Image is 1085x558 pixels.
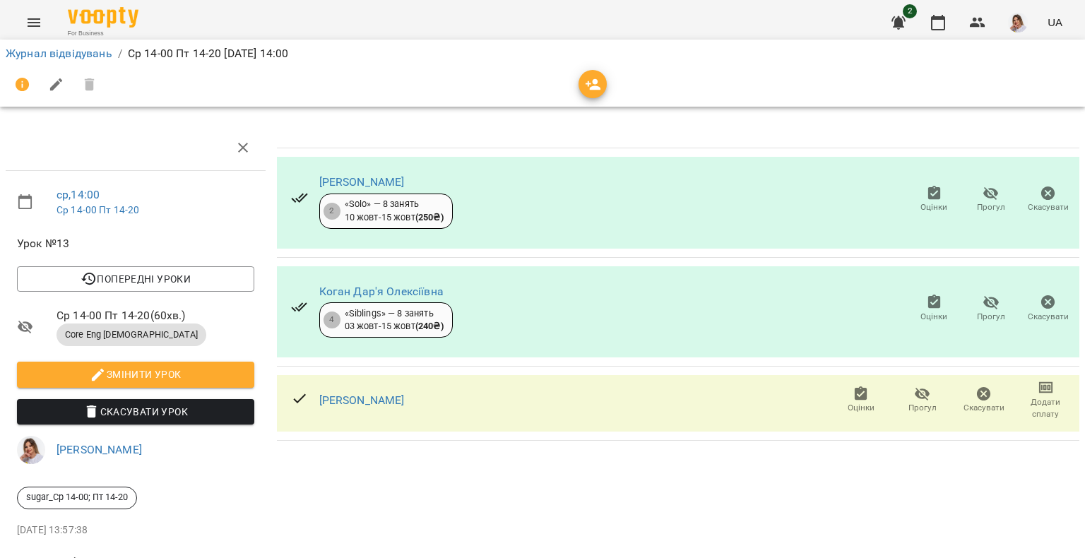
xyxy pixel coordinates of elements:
[906,289,963,328] button: Оцінки
[415,212,444,222] b: ( 250 ₴ )
[319,175,405,189] a: [PERSON_NAME]
[977,201,1005,213] span: Прогул
[906,180,963,220] button: Оцінки
[57,307,254,324] span: Ср 14-00 Пт 14-20 ( 60 хв. )
[18,491,136,504] span: sugar_Ср 14-00; Пт 14-20
[891,381,953,420] button: Прогул
[6,47,112,60] a: Журнал відвідувань
[920,201,947,213] span: Оцінки
[28,366,243,383] span: Змінити урок
[68,7,138,28] img: Voopty Logo
[17,399,254,425] button: Скасувати Урок
[128,45,288,62] p: Ср 14-00 Пт 14-20 [DATE] 14:00
[848,402,874,414] span: Оцінки
[830,381,891,420] button: Оцінки
[57,328,206,341] span: Core Eng [DEMOGRAPHIC_DATA]
[963,180,1020,220] button: Прогул
[1042,9,1068,35] button: UA
[1048,15,1062,30] span: UA
[908,402,937,414] span: Прогул
[1015,381,1077,420] button: Додати сплату
[345,198,444,224] div: «Solo» — 8 занять 10 жовт - 15 жовт
[319,285,444,298] a: Коган Дар'я Олексіївна
[1028,311,1069,323] span: Скасувати
[57,204,140,215] a: Ср 14-00 Пт 14-20
[17,436,45,464] img: d332a1c3318355be326c790ed3ba89f4.jpg
[1008,13,1028,32] img: d332a1c3318355be326c790ed3ba89f4.jpg
[324,311,340,328] div: 4
[963,289,1020,328] button: Прогул
[319,393,405,407] a: [PERSON_NAME]
[118,45,122,62] li: /
[17,235,254,252] span: Урок №13
[964,402,1004,414] span: Скасувати
[324,203,340,220] div: 2
[6,45,1079,62] nav: breadcrumb
[920,311,947,323] span: Оцінки
[57,188,100,201] a: ср , 14:00
[17,487,137,509] div: sugar_Ср 14-00; Пт 14-20
[903,4,917,18] span: 2
[28,271,243,287] span: Попередні уроки
[1024,396,1068,420] span: Додати сплату
[17,362,254,387] button: Змінити урок
[345,307,444,333] div: «Siblings» — 8 занять 03 жовт - 15 жовт
[17,266,254,292] button: Попередні уроки
[68,29,138,38] span: For Business
[28,403,243,420] span: Скасувати Урок
[17,523,254,538] p: [DATE] 13:57:38
[977,311,1005,323] span: Прогул
[57,443,142,456] a: [PERSON_NAME]
[415,321,444,331] b: ( 240 ₴ )
[17,6,51,40] button: Menu
[1019,180,1077,220] button: Скасувати
[1028,201,1069,213] span: Скасувати
[1019,289,1077,328] button: Скасувати
[954,381,1015,420] button: Скасувати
